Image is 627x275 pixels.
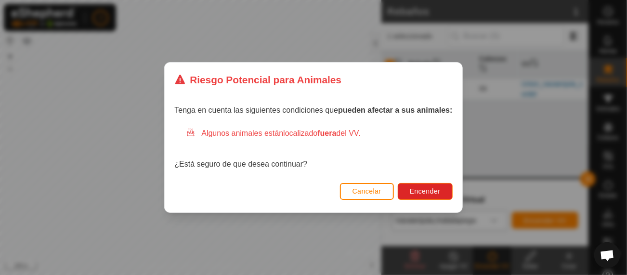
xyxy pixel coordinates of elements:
strong: fuera [317,129,336,137]
a: Chat abierto [594,242,620,268]
span: Encender [410,187,441,195]
button: Cancelar [340,183,394,200]
div: Algunos animales están [186,128,452,139]
button: Encender [398,183,453,200]
span: Cancelar [353,187,381,195]
div: Riesgo Potencial para Animales [174,72,341,87]
span: localizado del VV. [283,129,360,137]
span: Tenga en cuenta las siguientes condiciones que [174,106,452,114]
strong: pueden afectar a sus animales: [338,106,452,114]
div: ¿Está seguro de que desea continuar? [174,128,452,170]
